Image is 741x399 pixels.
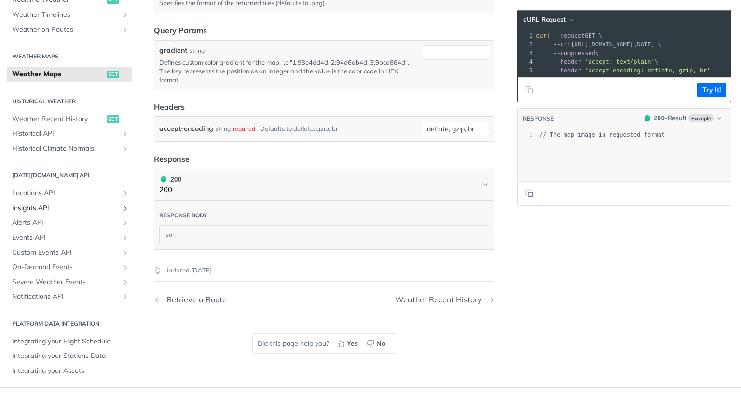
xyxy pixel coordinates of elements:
[161,176,166,182] span: 200
[122,11,129,19] button: Show subpages for Weather Timelines
[122,145,129,153] button: Show subpages for Historical Climate Normals
[539,131,665,138] span: // The map image in requested format
[7,349,132,364] a: Integrating your Stations Data
[7,260,132,274] a: On-Demand EventsShow subpages for On-Demand Events
[162,295,227,304] div: Retrieve a Route
[122,190,129,198] button: Show subpages for Locations API
[697,83,726,97] button: Try It!
[553,50,595,57] span: --compressed
[7,97,132,106] h2: Historical Weather
[154,25,207,36] div: Query Params
[536,58,658,65] span: \
[159,174,489,196] button: 200 200200
[122,234,129,242] button: Show subpages for Events API
[12,233,119,242] span: Events API
[536,32,602,39] span: GET \
[7,112,132,127] a: Weather Recent Historyget
[518,40,534,49] div: 2
[645,115,650,121] span: 200
[522,186,536,200] button: Copy to clipboard
[522,114,554,124] button: RESPONSE
[7,171,132,180] h2: [DATE][DOMAIN_NAME] API
[260,122,338,136] div: Defaults to deflate, gzip, br
[7,216,132,230] a: Alerts APIShow subpages for Alerts API
[12,218,119,228] span: Alerts API
[122,219,129,227] button: Show subpages for Alerts API
[7,334,132,349] a: Integrating your Flight Schedule
[536,41,661,48] span: [URL][DOMAIN_NAME][DATE] \
[216,122,231,136] div: string
[252,333,396,354] div: Did this page help you?
[12,70,104,79] span: Weather Maps
[585,58,655,65] span: 'accept: text/plain'
[12,10,119,20] span: Weather Timelines
[107,71,119,78] span: get
[12,129,119,139] span: Historical API
[154,153,190,165] div: Response
[154,266,494,275] p: Updated [DATE]
[159,212,207,219] div: Response body
[553,32,585,39] span: --request
[536,32,550,39] span: curl
[7,275,132,289] a: Severe Weather EventsShow subpages for Severe Weather Events
[122,204,129,212] button: Show subpages for Insights API
[7,52,132,61] h2: Weather Maps
[518,57,534,66] div: 4
[190,46,205,55] div: string
[122,249,129,256] button: Show subpages for Custom Events API
[395,295,487,304] div: Weather Recent History
[688,114,714,122] span: Example
[518,131,533,139] div: 1
[159,185,181,196] p: 200
[640,114,726,123] button: 200200-ResultExample
[233,122,255,136] div: required
[518,49,534,57] div: 3
[154,285,494,314] nav: Pagination Controls
[347,339,358,349] span: Yes
[654,114,686,123] div: - Result
[122,293,129,301] button: Show subpages for Notifications API
[12,366,129,376] span: Integrating your Assets
[7,127,132,141] a: Historical APIShow subpages for Historical API
[12,352,129,361] span: Integrating your Stations Data
[7,364,132,378] a: Integrating your Assets
[122,26,129,34] button: Show subpages for Weather on Routes
[7,67,132,82] a: Weather Mapsget
[159,122,213,136] label: accept-encoding
[7,201,132,215] a: Insights APIShow subpages for Insights API
[12,144,119,154] span: Historical Climate Normals
[553,41,571,48] span: --url
[7,245,132,260] a: Custom Events APIShow subpages for Custom Events API
[159,174,181,185] div: 200
[122,263,129,271] button: Show subpages for On-Demand Events
[334,336,363,351] button: Yes
[7,230,132,245] a: Events APIShow subpages for Events API
[107,115,119,123] span: get
[520,15,576,25] button: cURL Request
[12,203,119,213] span: Insights API
[654,114,665,122] span: 200
[12,189,119,199] span: Locations API
[395,295,494,304] a: Next Page: Weather Recent History
[553,58,581,65] span: --header
[363,336,391,351] button: No
[154,201,494,250] div: 200 200200
[122,130,129,138] button: Show subpages for Historical API
[12,277,119,287] span: Severe Weather Events
[518,31,534,40] div: 1
[7,319,132,328] h2: Platform DATA integration
[7,8,132,22] a: Weather TimelinesShow subpages for Weather Timelines
[154,101,185,113] div: Headers
[12,337,129,346] span: Integrating your Flight Schedule
[12,262,119,272] span: On-Demand Events
[12,248,119,257] span: Custom Events API
[159,58,418,85] p: Defines custom color gradient for the map. i.e "1:93e4dd4d, 2:94d6ab4d, 3:9bca864d". The key repr...
[7,186,132,201] a: Locations APIShow subpages for Locations API
[160,226,489,244] div: json
[518,66,534,75] div: 5
[7,290,132,304] a: Notifications APIShow subpages for Notifications API
[553,67,581,74] span: --header
[523,15,566,24] span: cURL Request
[12,292,119,302] span: Notifications API
[7,142,132,156] a: Historical Climate NormalsShow subpages for Historical Climate Normals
